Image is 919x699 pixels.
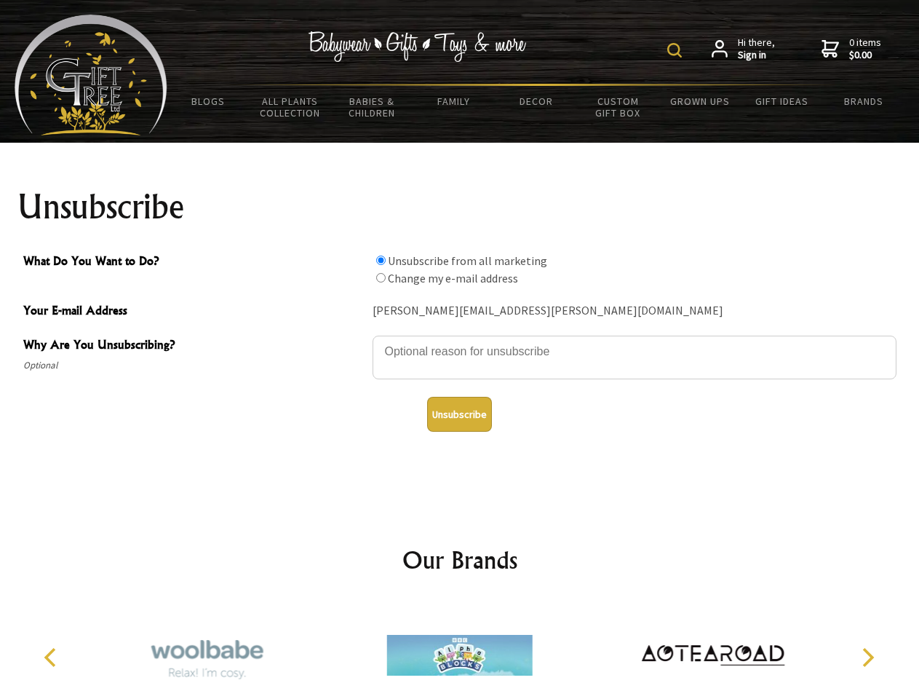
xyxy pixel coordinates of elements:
[712,36,775,62] a: Hi there,Sign in
[667,43,682,58] img: product search
[29,542,891,577] h2: Our Brands
[309,31,527,62] img: Babywear - Gifts - Toys & more
[427,397,492,432] button: Unsubscribe
[373,300,896,323] div: [PERSON_NAME][EMAIL_ADDRESS][PERSON_NAME][DOMAIN_NAME]
[17,189,902,224] h1: Unsubscribe
[413,86,496,116] a: Family
[495,86,577,116] a: Decor
[851,641,883,674] button: Next
[250,86,332,128] a: All Plants Collection
[373,336,896,379] textarea: Why Are You Unsubscribing?
[376,256,386,265] input: What Do You Want to Do?
[23,336,365,357] span: Why Are You Unsubscribing?
[376,273,386,283] input: What Do You Want to Do?
[388,253,547,268] label: Unsubscribe from all marketing
[738,49,775,62] strong: Sign in
[659,86,741,116] a: Grown Ups
[849,49,881,62] strong: $0.00
[36,641,68,674] button: Previous
[738,36,775,62] span: Hi there,
[23,357,365,374] span: Optional
[15,15,167,135] img: Babyware - Gifts - Toys and more...
[821,36,881,62] a: 0 items$0.00
[167,86,250,116] a: BLOGS
[331,86,413,128] a: Babies & Children
[823,86,905,116] a: Brands
[388,271,518,285] label: Change my e-mail address
[23,252,365,273] span: What Do You Want to Do?
[577,86,659,128] a: Custom Gift Box
[849,36,881,62] span: 0 items
[23,301,365,323] span: Your E-mail Address
[741,86,823,116] a: Gift Ideas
